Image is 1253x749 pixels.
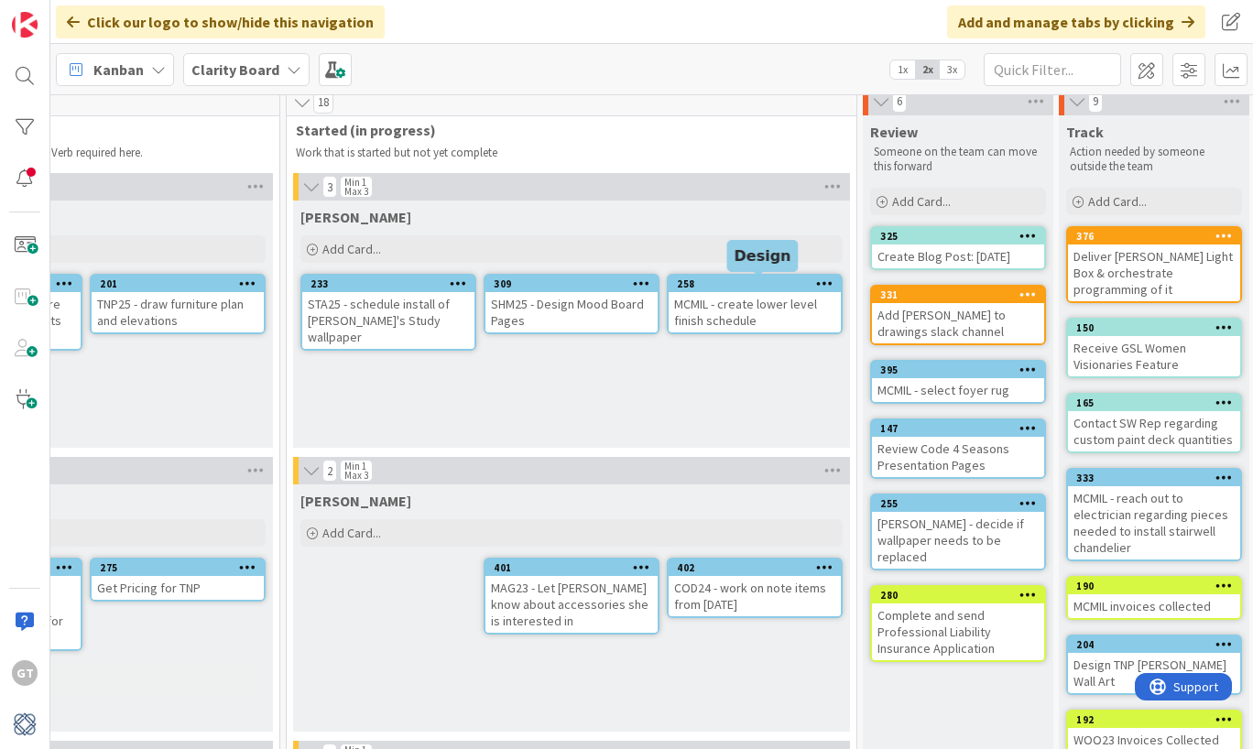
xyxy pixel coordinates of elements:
div: 255 [880,497,1044,510]
div: Max 3 [344,187,368,196]
div: 402 [669,559,841,576]
span: Track [1066,123,1104,141]
div: 233STA25 - schedule install of [PERSON_NAME]'s Study wallpaper [302,276,474,349]
div: 333MCMIL - reach out to electrician regarding pieces needed to install stairwell chandelier [1068,470,1240,559]
span: 2 [322,460,337,482]
span: Add Card... [892,193,951,210]
div: Deliver [PERSON_NAME] Light Box & orchestrate programming of it [1068,244,1240,301]
span: 2x [915,60,940,79]
div: 192 [1068,711,1240,728]
div: SHM25 - Design Mood Board Pages [485,292,658,332]
div: 258 [669,276,841,292]
div: 395MCMIL - select foyer rug [872,362,1044,402]
div: 255 [872,495,1044,512]
div: 190 [1068,578,1240,594]
span: 3 [322,176,337,198]
a: 333MCMIL - reach out to electrician regarding pieces needed to install stairwell chandelier [1066,468,1242,561]
div: TNP25 - draw furniture plan and elevations [92,292,264,332]
div: 201 [100,277,264,290]
div: 233 [311,277,474,290]
span: 9 [1088,91,1103,113]
a: 376Deliver [PERSON_NAME] Light Box & orchestrate programming of it [1066,226,1242,303]
div: 165 [1068,395,1240,411]
a: 401MAG23 - Let [PERSON_NAME] know about accessories she is interested in [484,558,659,635]
div: 147Review Code 4 Seasons Presentation Pages [872,420,1044,477]
a: 309SHM25 - Design Mood Board Pages [484,274,659,334]
span: 1x [890,60,915,79]
span: Started (in progress) [296,121,834,139]
span: 3x [940,60,964,79]
div: Click our logo to show/hide this navigation [56,5,385,38]
div: COD24 - work on note items from [DATE] [669,576,841,616]
a: 165Contact SW Rep regarding custom paint deck quantities [1066,393,1242,453]
div: 333 [1068,470,1240,486]
div: 331 [872,287,1044,303]
p: Action needed by someone outside the team [1070,145,1238,175]
div: 190 [1076,580,1240,592]
b: Clarity Board [191,60,279,79]
div: 190MCMIL invoices collected [1068,578,1240,618]
a: 280Complete and send Professional Liability Insurance Application [870,585,1046,662]
div: Contact SW Rep regarding custom paint deck quantities [1068,411,1240,451]
div: 333 [1076,472,1240,484]
div: 280 [872,587,1044,603]
div: 331 [880,288,1044,301]
h5: Design [735,247,791,265]
a: 147Review Code 4 Seasons Presentation Pages [870,418,1046,479]
span: Support [38,3,83,25]
a: 395MCMIL - select foyer rug [870,360,1046,404]
span: Lisa T. [300,492,411,510]
div: 201 [92,276,264,292]
a: 402COD24 - work on note items from [DATE] [667,558,843,618]
span: Gina [300,208,411,226]
a: 325Create Blog Post: [DATE] [870,226,1046,270]
div: 147 [872,420,1044,437]
div: 150 [1076,321,1240,334]
img: avatar [12,711,38,737]
div: 331Add [PERSON_NAME] to drawings slack channel [872,287,1044,343]
input: Quick Filter... [984,53,1121,86]
div: 275 [100,561,264,574]
a: 233STA25 - schedule install of [PERSON_NAME]'s Study wallpaper [300,274,476,351]
img: Visit kanbanzone.com [12,12,38,38]
div: 401 [485,559,658,576]
div: GT [12,660,38,686]
div: MCMIL - create lower level finish schedule [669,292,841,332]
a: 331Add [PERSON_NAME] to drawings slack channel [870,285,1046,345]
div: 275 [92,559,264,576]
div: 376 [1076,230,1240,243]
div: 376Deliver [PERSON_NAME] Light Box & orchestrate programming of it [1068,228,1240,301]
div: 325 [880,230,1044,243]
a: 150Receive GSL Women Visionaries Feature [1066,318,1242,378]
div: 204 [1076,638,1240,651]
div: 325Create Blog Post: [DATE] [872,228,1044,268]
div: MCMIL - select foyer rug [872,378,1044,402]
span: Review [870,123,918,141]
a: 204Design TNP [PERSON_NAME] Wall Art [1066,635,1242,695]
span: Add Card... [322,525,381,541]
div: 309 [485,276,658,292]
div: 255[PERSON_NAME] - decide if wallpaper needs to be replaced [872,495,1044,569]
div: Min 1 [344,461,366,471]
div: 395 [872,362,1044,378]
a: 275Get Pricing for TNP [90,558,266,602]
div: 204Design TNP [PERSON_NAME] Wall Art [1068,636,1240,693]
div: 376 [1068,228,1240,244]
div: 165Contact SW Rep regarding custom paint deck quantities [1068,395,1240,451]
div: 402COD24 - work on note items from [DATE] [669,559,841,616]
a: 201TNP25 - draw furniture plan and elevations [90,274,266,334]
div: 401MAG23 - Let [PERSON_NAME] know about accessories she is interested in [485,559,658,633]
div: STA25 - schedule install of [PERSON_NAME]'s Study wallpaper [302,292,474,349]
div: 280 [880,589,1044,602]
p: Work that is started but not yet complete [296,146,847,160]
div: 401 [494,561,658,574]
div: Review Code 4 Seasons Presentation Pages [872,437,1044,477]
a: 255[PERSON_NAME] - decide if wallpaper needs to be replaced [870,494,1046,570]
div: 402 [677,561,841,574]
span: Add Card... [322,241,381,257]
div: 204 [1068,636,1240,653]
div: 150Receive GSL Women Visionaries Feature [1068,320,1240,376]
div: 309SHM25 - Design Mood Board Pages [485,276,658,332]
div: 395 [880,364,1044,376]
a: 258MCMIL - create lower level finish schedule [667,274,843,334]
